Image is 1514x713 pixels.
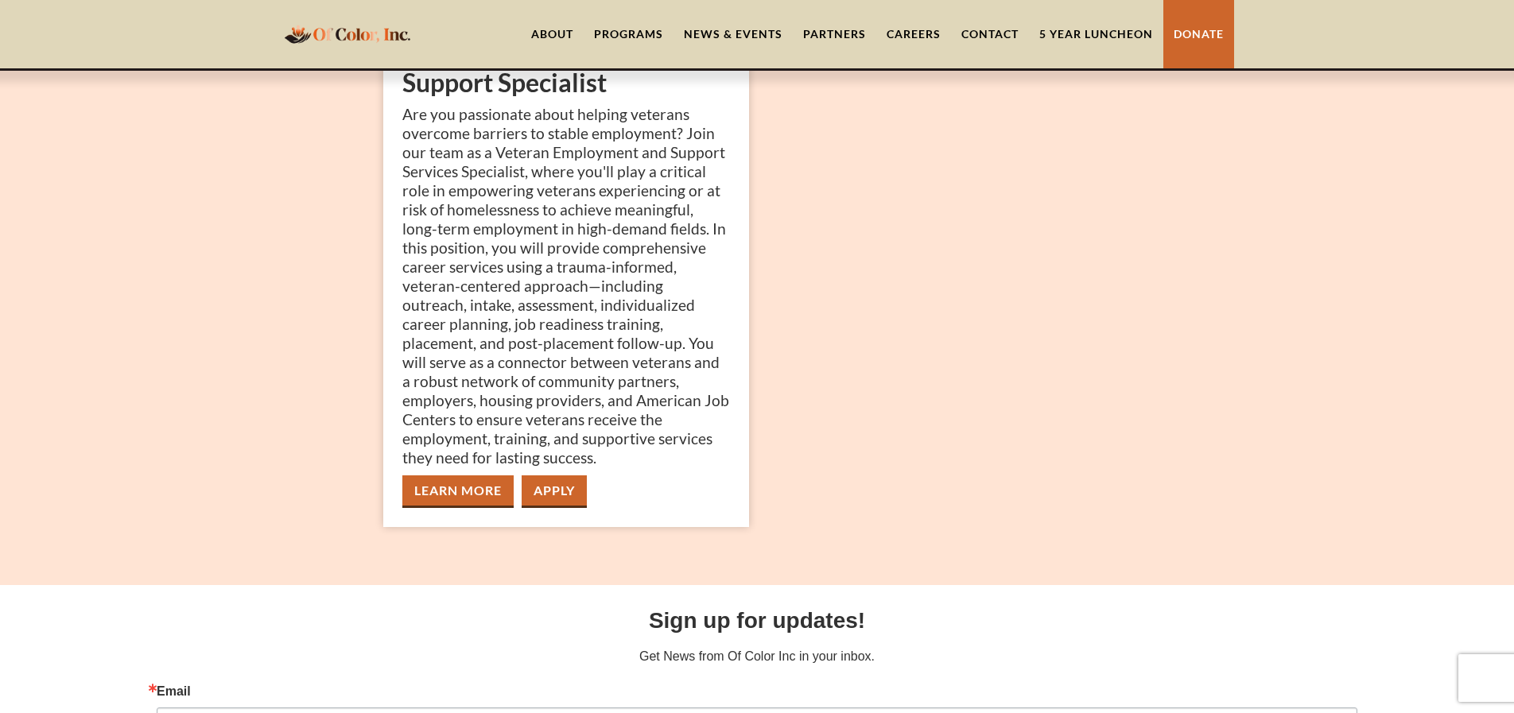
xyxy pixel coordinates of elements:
h2: Sign up for updates! [157,604,1357,637]
label: Email [157,685,1357,698]
div: Programs [594,26,663,42]
h2: Veteran Employment and Support Specialist [402,40,730,97]
a: Learn More [402,475,514,508]
a: Apply [522,475,587,508]
p: Are you passionate about helping veterans overcome barriers to stable employment? Join our team a... [402,105,730,467]
a: home [280,15,415,52]
p: Get News from Of Color Inc in your inbox. [157,647,1357,666]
